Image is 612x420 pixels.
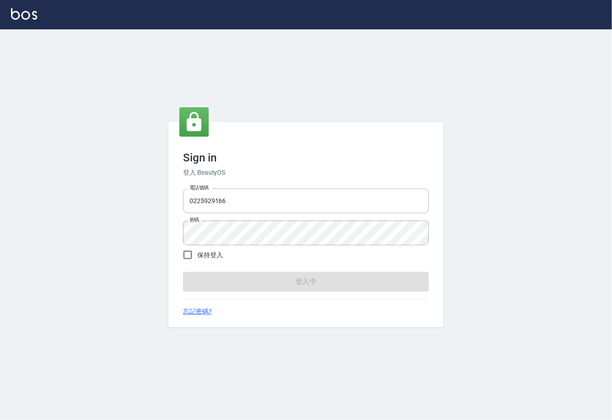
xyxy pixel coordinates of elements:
[197,250,223,260] span: 保持登入
[11,8,37,20] img: Logo
[183,151,429,164] h3: Sign in
[183,168,429,177] h6: 登入 BeautyOS
[189,216,199,223] label: 密碼
[189,184,209,191] label: 電話號碼
[183,307,212,316] a: 忘記密碼?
